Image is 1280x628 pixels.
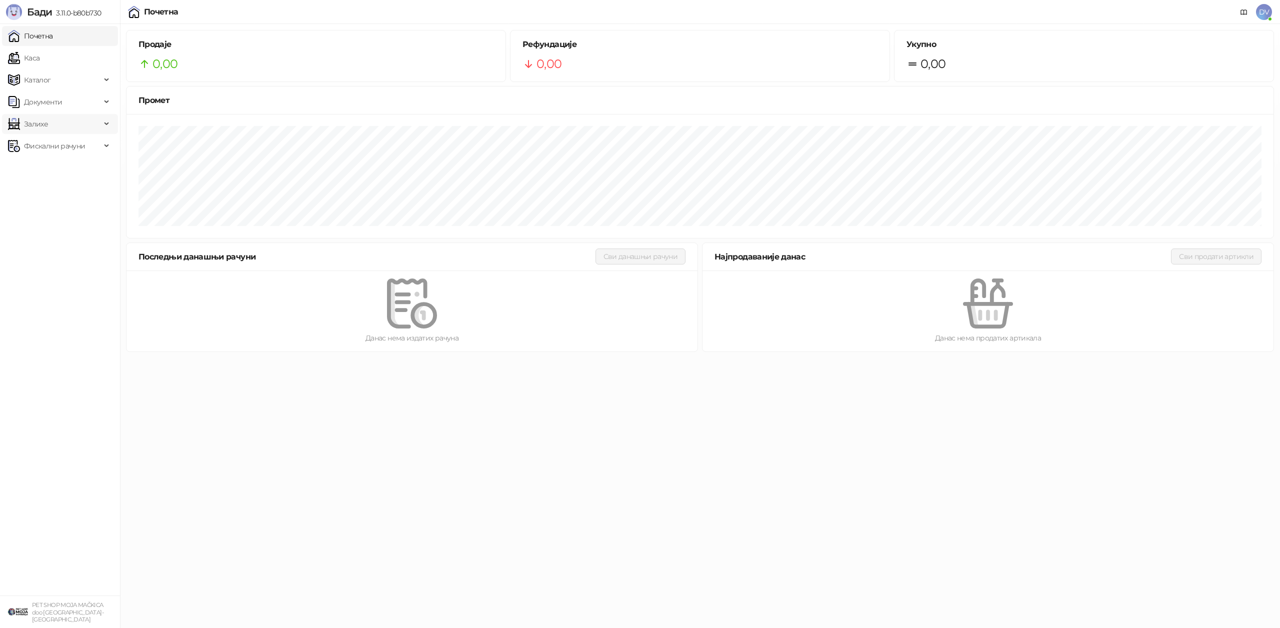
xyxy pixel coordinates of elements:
[714,250,1171,263] div: Најпродаваније данас
[1236,4,1252,20] a: Документација
[8,48,39,68] a: Каса
[8,26,53,46] a: Почетна
[536,54,561,73] span: 0,00
[595,248,685,264] button: Сви данашњи рачуни
[138,38,493,50] h5: Продаје
[1171,248,1261,264] button: Сви продати артикли
[32,601,103,623] small: PET SHOP MOJA MAČKICA doo [GEOGRAPHIC_DATA]-[GEOGRAPHIC_DATA]
[52,8,101,17] span: 3.11.0-b80b730
[24,136,85,156] span: Фискални рачуни
[8,602,28,622] img: 64x64-companyLogo-9f44b8df-f022-41eb-b7d6-300ad218de09.png
[24,114,48,134] span: Залихе
[24,70,51,90] span: Каталог
[522,38,877,50] h5: Рефундације
[144,8,178,16] div: Почетна
[24,92,62,112] span: Документи
[138,250,595,263] div: Последњи данашњи рачуни
[718,332,1257,343] div: Данас нема продатих артикала
[920,54,945,73] span: 0,00
[906,38,1261,50] h5: Укупно
[6,4,22,20] img: Logo
[138,94,1261,106] div: Промет
[1256,4,1272,20] span: DV
[152,54,177,73] span: 0,00
[27,6,52,18] span: Бади
[142,332,681,343] div: Данас нема издатих рачуна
